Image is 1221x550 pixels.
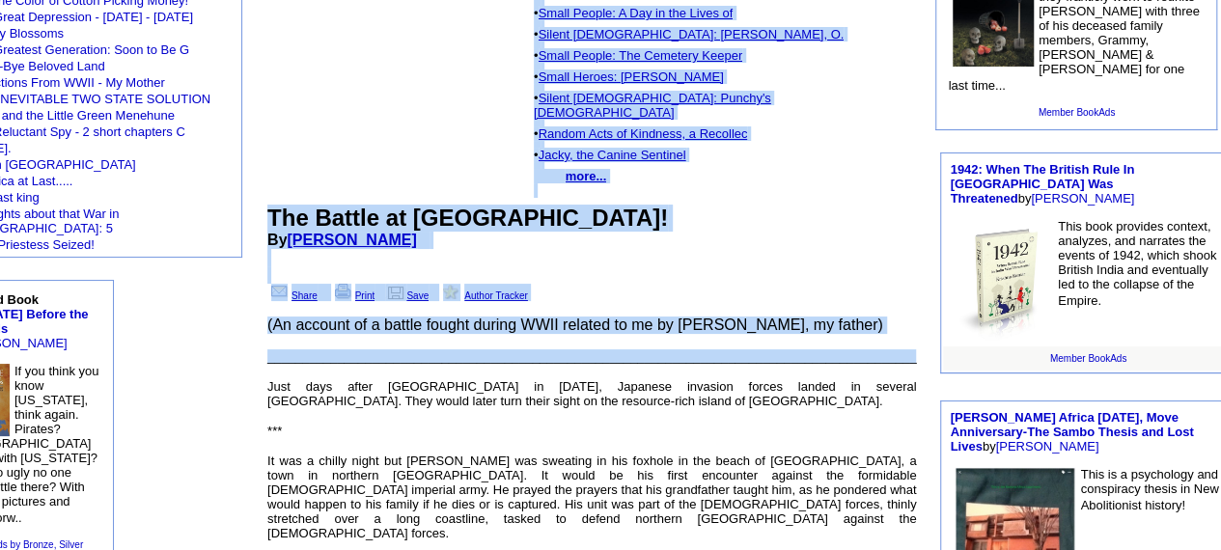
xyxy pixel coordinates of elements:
font: Just days after [GEOGRAPHIC_DATA] in [DATE], Japanese invasion forces landed in several [GEOGRAPH... [267,379,916,408]
img: library.gif [385,284,406,299]
font: This book provides context, analyzes, and narrates the events of 1942, which shook British India ... [1058,219,1216,308]
a: Share [267,290,318,301]
b: By [267,232,430,248]
a: [PERSON_NAME] Africa [DATE], Move Anniversary-The Sambo Thesis and Lost Lives [950,410,1193,454]
a: Silent [DEMOGRAPHIC_DATA]: Punchy's [DEMOGRAPHIC_DATA] [534,91,771,120]
a: Small People: The Cemetery Keeper [539,48,742,63]
img: 79942.jpg [955,219,1053,340]
font: This is a psychology and conspiracy thesis in New Abolitionist history! [1080,467,1218,512]
img: alert.jpg [443,285,460,299]
a: Silent [DEMOGRAPHIC_DATA]: [PERSON_NAME], O. [539,27,845,41]
font: It was a chilly night but [PERSON_NAME] was sweating in his foxhole in the beach of [GEOGRAPHIC_D... [267,454,916,540]
img: shim.gif [534,141,541,148]
font: • [534,69,771,183]
img: shim.gif [534,20,541,27]
img: shim.gif [534,162,541,169]
font: • [534,6,844,183]
a: 1942: When The British Rule In [GEOGRAPHIC_DATA] Was Threatened [950,162,1134,206]
font: (An account of a battle fought during WWII related to me by [PERSON_NAME], my father) [267,316,883,333]
a: more... [565,169,606,183]
font: • [534,126,747,183]
a: Print [331,290,375,301]
a: [PERSON_NAME] [1031,191,1134,206]
img: shim.gif [534,63,541,69]
a: Author Tracker [439,290,528,301]
font: by [950,162,1134,206]
font: by [950,410,1193,454]
a: Small Heroes: [PERSON_NAME] [539,69,724,84]
img: print.gif [335,284,351,299]
img: share_page.gif [271,284,288,299]
a: Save [385,290,429,301]
font: _____________________________________________________________________________________________ [267,349,916,364]
font: • [534,48,771,183]
img: shim.gif [534,84,541,91]
font: The Battle at [GEOGRAPHIC_DATA]! [267,205,668,231]
a: Small People: A Day in the Lives of [539,6,734,20]
img: shim.gif [534,41,541,48]
font: • [534,27,844,183]
a: Member BookAds [1039,107,1115,118]
font: • [534,91,771,183]
a: Random Acts of Kindness, a Recollec [539,126,748,141]
img: shim.gif [534,120,541,126]
a: [PERSON_NAME] [287,232,416,248]
a: Jacky, the Canine Sentinel [539,148,686,162]
a: Member BookAds [1050,353,1126,364]
font: • [534,148,686,183]
a: [PERSON_NAME] [995,439,1098,454]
